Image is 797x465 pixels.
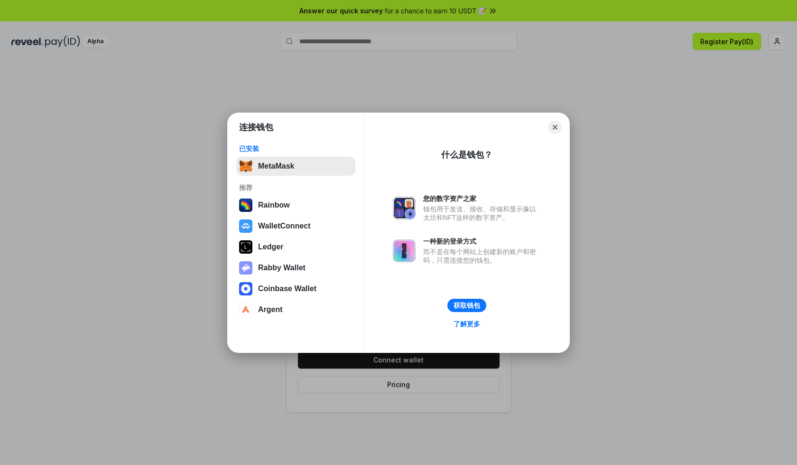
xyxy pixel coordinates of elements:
[236,237,355,256] button: Ledger
[548,121,562,134] button: Close
[423,237,541,246] div: 一种新的登录方式
[448,318,486,330] a: 了解更多
[258,201,290,209] div: Rainbow
[236,258,355,277] button: Rabby Wallet
[239,282,252,295] img: svg+xml,%3Csvg%20width%3D%2228%22%20height%3D%2228%22%20viewBox%3D%220%200%2028%2028%22%20fill%3D...
[236,196,355,215] button: Rainbow
[393,197,416,219] img: svg+xml,%3Csvg%20xmlns%3D%22http%3A%2F%2Fwww.w3.org%2F2000%2Fsvg%22%20fill%3D%22none%22%20viewBox...
[236,157,355,176] button: MetaMask
[239,261,252,275] img: svg+xml,%3Csvg%20xmlns%3D%22http%3A%2F%2Fwww.w3.org%2F2000%2Fsvg%22%20fill%3D%22none%22%20viewBox...
[239,240,252,254] img: svg+xml,%3Csvg%20xmlns%3D%22http%3A%2F%2Fwww.w3.org%2F2000%2Fsvg%22%20width%3D%2228%22%20height%3...
[441,149,492,161] div: 什么是钱包？
[239,219,252,233] img: svg+xml,%3Csvg%20width%3D%2228%22%20height%3D%2228%22%20viewBox%3D%220%200%2028%2028%22%20fill%3D...
[239,303,252,316] img: svg+xml,%3Csvg%20width%3D%2228%22%20height%3D%2228%22%20viewBox%3D%220%200%2028%2028%22%20fill%3D...
[423,247,541,265] div: 而不是在每个网站上创建新的账户和密码，只需连接您的钱包。
[239,199,252,212] img: svg+xml,%3Csvg%20width%3D%22120%22%20height%3D%22120%22%20viewBox%3D%220%200%20120%20120%22%20fil...
[423,205,541,222] div: 钱包用于发送、接收、存储和显示像以太坊和NFT这样的数字资产。
[258,222,311,230] div: WalletConnect
[454,301,480,310] div: 获取钱包
[447,299,486,312] button: 获取钱包
[236,300,355,319] button: Argent
[239,144,352,153] div: 已安装
[393,239,416,262] img: svg+xml,%3Csvg%20xmlns%3D%22http%3A%2F%2Fwww.w3.org%2F2000%2Fsvg%22%20fill%3D%22none%22%20viewBox...
[236,279,355,298] button: Coinbase Wallet
[258,243,283,251] div: Ledger
[239,122,273,133] h1: 连接钱包
[423,194,541,203] div: 您的数字资产之家
[239,160,252,173] img: svg+xml,%3Csvg%20fill%3D%22none%22%20height%3D%2233%22%20viewBox%3D%220%200%2035%2033%22%20width%...
[239,183,352,192] div: 推荐
[258,162,294,171] div: MetaMask
[258,305,283,314] div: Argent
[258,264,306,272] div: Rabby Wallet
[454,320,480,328] div: 了解更多
[258,285,316,293] div: Coinbase Wallet
[236,217,355,236] button: WalletConnect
